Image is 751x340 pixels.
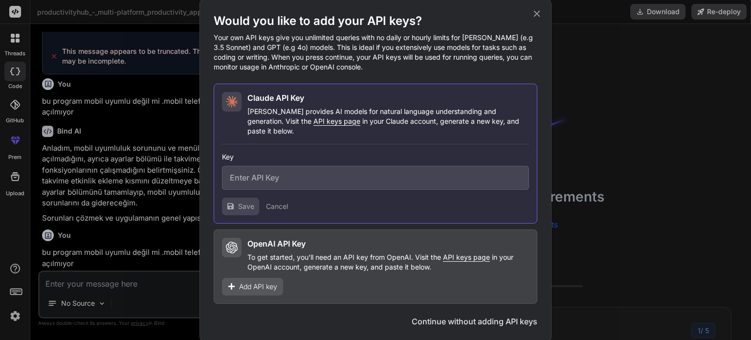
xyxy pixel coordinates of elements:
[313,117,360,125] span: API keys page
[222,152,529,162] h3: Key
[412,316,537,327] button: Continue without adding API keys
[247,252,529,272] p: To get started, you'll need an API key from OpenAI. Visit the in your OpenAI account, generate a ...
[238,202,254,211] span: Save
[214,13,537,29] h1: Would you like to add your API keys?
[214,33,537,72] p: Your own API keys give you unlimited queries with no daily or hourly limits for [PERSON_NAME] (e....
[247,107,529,136] p: [PERSON_NAME] provides AI models for natural language understanding and generation. Visit the in ...
[247,92,304,104] h2: Claude API Key
[443,253,490,261] span: API keys page
[247,238,306,249] h2: OpenAI API Key
[266,202,288,211] button: Cancel
[222,166,529,190] input: Enter API Key
[239,282,277,292] span: Add API key
[222,198,259,215] button: Save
